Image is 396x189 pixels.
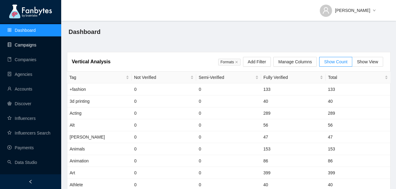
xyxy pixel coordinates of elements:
th: Tag [67,72,132,83]
button: [PERSON_NAME]down [315,3,381,13]
td: 0 [132,95,196,107]
span: Manage Columns [278,58,312,65]
td: 86 [326,155,390,167]
span: Show View [357,59,378,64]
button: Add Filter [243,57,271,67]
td: 0 [132,167,196,179]
th: Total [326,72,390,83]
span: [PERSON_NAME] [335,7,370,14]
td: 289 [326,107,390,119]
td: 0 [196,131,261,143]
td: Animation [67,155,132,167]
a: userAccounts [7,87,32,91]
td: 56 [261,119,326,131]
a: pay-circlePayments [7,145,34,150]
span: Total [328,74,383,81]
a: appstoreDashboard [7,28,36,33]
td: 0 [196,95,261,107]
td: 0 [132,131,196,143]
td: 40 [326,95,390,107]
a: starInfluencers Search [7,131,50,135]
td: 86 [261,155,326,167]
td: Alt [67,119,132,131]
td: [PERSON_NAME] [67,131,132,143]
a: databaseCampaigns [7,43,36,47]
td: 3d printing [67,95,132,107]
span: Tag [69,74,125,81]
a: bookCompanies [7,57,36,62]
td: 289 [261,107,326,119]
a: containerAgencies [7,72,32,77]
td: 0 [132,143,196,155]
span: Add Filter [248,58,266,65]
td: 40 [261,95,326,107]
span: Dashboard [69,27,100,37]
td: 153 [261,143,326,155]
td: Animals [67,143,132,155]
a: starInfluencers [7,116,35,121]
td: 399 [326,167,390,179]
span: down [373,9,376,13]
td: 0 [132,119,196,131]
td: 47 [326,131,390,143]
article: Vertical Analysis [72,58,111,65]
td: 399 [261,167,326,179]
td: 133 [261,83,326,95]
td: 0 [196,155,261,167]
td: 0 [196,119,261,131]
td: 0 [196,167,261,179]
td: 56 [326,119,390,131]
td: 0 [196,143,261,155]
td: 0 [132,107,196,119]
td: 133 [326,83,390,95]
span: left [28,180,33,184]
span: close [235,61,238,64]
a: radar-chartDiscover [7,101,31,106]
span: user [322,7,330,14]
span: Semi-Verified [199,74,254,81]
span: Fully Verified [263,74,319,81]
a: searchData Studio [7,160,37,165]
td: 47 [261,131,326,143]
td: +fashion [67,83,132,95]
th: Fully Verified [261,72,326,83]
th: Semi-Verified [196,72,261,83]
td: 153 [326,143,390,155]
td: Art [67,167,132,179]
span: Formats [218,59,241,65]
button: Manage Columns [273,57,317,67]
td: Acting [67,107,132,119]
td: 0 [132,83,196,95]
td: 0 [196,83,261,95]
span: Show Count [324,59,347,64]
th: Not Verified [132,72,196,83]
td: 0 [132,155,196,167]
span: Not Verified [134,74,189,81]
td: 0 [196,107,261,119]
